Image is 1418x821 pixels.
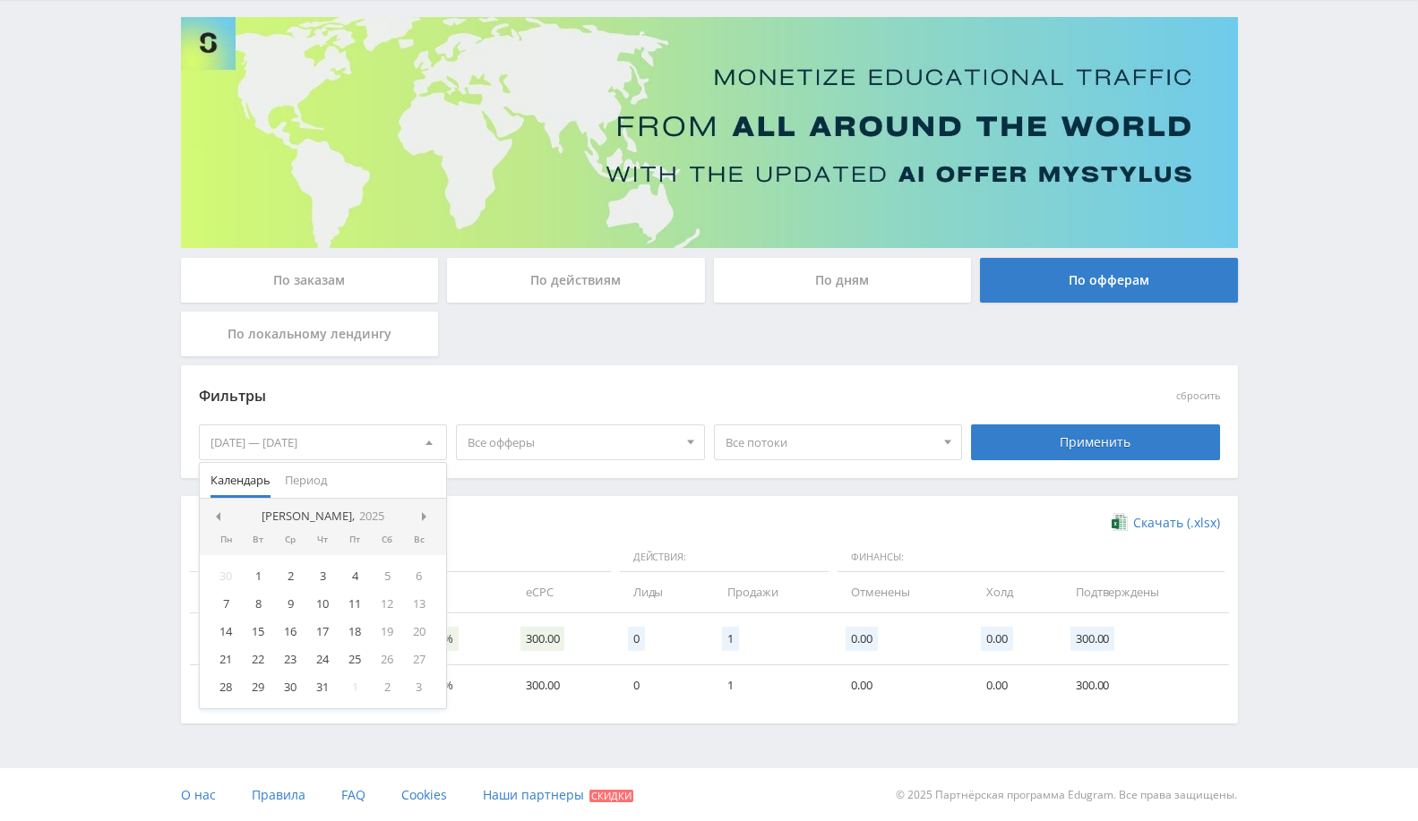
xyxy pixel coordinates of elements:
span: 0.00 [981,627,1012,651]
div: 28 [211,677,243,697]
div: По заказам [181,258,439,303]
div: 12 [371,594,403,614]
img: Banner [181,17,1238,248]
span: Скидки [589,790,633,802]
div: 30 [211,566,243,586]
span: Календарь [211,463,271,498]
span: 0 [628,627,645,651]
span: О нас [181,786,216,803]
div: 11 [339,594,371,614]
img: xlsx [1112,513,1127,531]
span: 0.00 [846,627,877,651]
i: 2025 [359,509,384,523]
td: 0.00 [833,665,968,706]
span: FAQ [341,786,365,803]
a: Скачать (.xlsx) [1112,514,1219,532]
div: Фильтры [199,383,963,410]
div: 13 [403,594,435,614]
div: Сб [371,535,403,545]
div: 24 [306,649,339,670]
div: 3 [403,677,435,697]
span: Все потоки [726,425,935,459]
div: Применить [971,424,1220,460]
div: 15 [242,621,274,642]
span: Все офферы [468,425,677,459]
div: 26 [371,649,403,670]
span: 300.00 [1070,627,1114,651]
div: 31 [306,677,339,697]
button: Период [278,463,334,498]
span: Данные: [190,543,611,573]
td: eCPC [508,572,615,612]
div: По офферам [980,258,1238,303]
td: 1 [709,665,833,706]
div: 3 [306,566,339,586]
div: 8 [242,594,274,614]
button: Календарь [203,463,278,498]
span: 300.00 [520,627,564,651]
div: [PERSON_NAME], [254,509,391,524]
div: 1 [242,566,274,586]
td: Продажи [709,572,833,612]
span: Cookies [401,786,447,803]
td: 0 [615,665,710,706]
td: CR [405,572,508,612]
div: 22 [242,649,274,670]
td: Холд [968,572,1058,612]
div: По дням [714,258,972,303]
div: 5 [371,566,403,586]
div: Вт [242,535,274,545]
span: Период [285,463,327,498]
div: 20 [403,621,435,642]
div: 1 [339,677,371,697]
div: 2 [274,566,306,586]
div: 19 [371,621,403,642]
div: 30 [274,677,306,697]
div: 16 [274,621,306,642]
div: 9 [274,594,306,614]
td: Дата [190,572,305,612]
td: 300.00 [1058,665,1228,706]
div: 2 [371,677,403,697]
td: 0.00% [405,665,508,706]
td: Кампус AI [190,665,305,706]
button: сбросить [1176,390,1220,402]
div: 17 [306,621,339,642]
div: По действиям [447,258,705,303]
div: Чт [306,535,339,545]
div: 6 [403,566,435,586]
div: Пн [211,535,243,545]
span: 1 [722,627,739,651]
div: 4 [339,566,371,586]
div: 7 [211,594,243,614]
span: Действия: [620,543,829,573]
div: Пт [339,535,371,545]
div: 21 [211,649,243,670]
span: Правила [252,786,305,803]
div: 18 [339,621,371,642]
div: 25 [339,649,371,670]
span: Скачать (.xlsx) [1133,516,1220,530]
div: Ср [274,535,306,545]
div: По локальному лендингу [181,312,439,356]
td: 300.00 [508,665,615,706]
span: Наши партнеры [483,786,584,803]
td: Лиды [615,572,710,612]
span: Финансы: [838,543,1224,573]
div: 27 [403,649,435,670]
div: 29 [242,677,274,697]
td: 0.00 [968,665,1058,706]
td: Подтверждены [1058,572,1228,612]
div: [DATE] — [DATE] [200,425,447,459]
div: 10 [306,594,339,614]
div: 14 [211,621,243,642]
div: 23 [274,649,306,670]
td: Итого: [190,613,305,665]
div: Вс [403,535,435,545]
td: Отменены [833,572,968,612]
